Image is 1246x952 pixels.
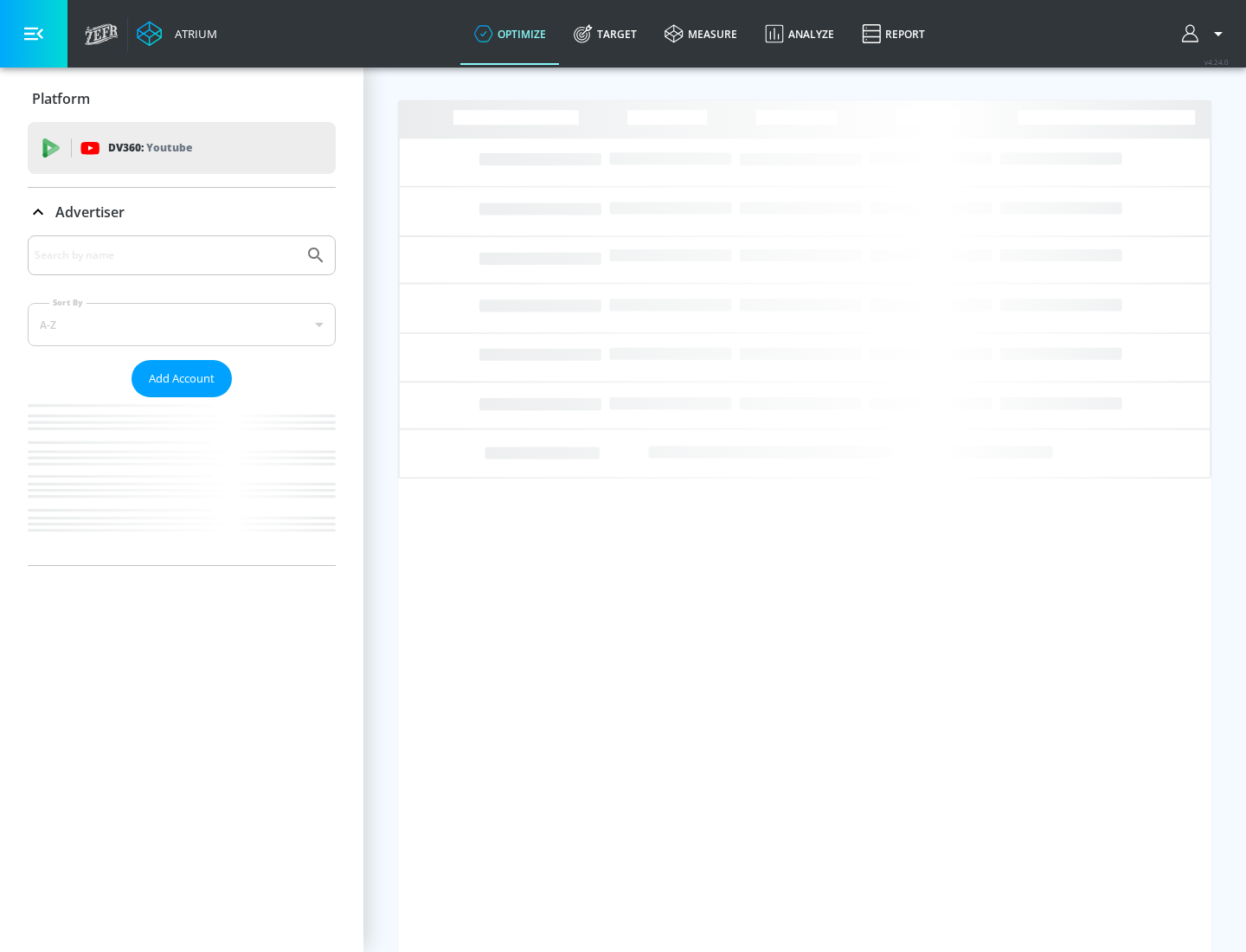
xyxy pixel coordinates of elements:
a: Analyze [751,3,848,65]
a: Report [848,3,939,65]
div: A-Z [28,303,336,346]
button: Add Account [132,360,232,397]
div: DV360: Youtube [28,122,336,174]
label: Sort By [49,297,87,308]
div: Advertiser [28,235,336,565]
p: Advertiser [55,203,125,222]
input: Search by name [35,244,297,267]
div: Advertiser [28,188,336,236]
p: Youtube [146,138,192,157]
a: optimize [460,3,560,65]
a: Target [560,3,651,65]
p: Platform [32,89,90,108]
nav: list of Advertiser [28,397,336,565]
div: Platform [28,74,336,123]
a: measure [651,3,751,65]
span: v 4.24.0 [1204,57,1229,67]
div: Atrium [168,26,217,42]
a: Atrium [137,21,217,47]
span: Add Account [149,369,215,389]
p: DV360: [108,138,192,158]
